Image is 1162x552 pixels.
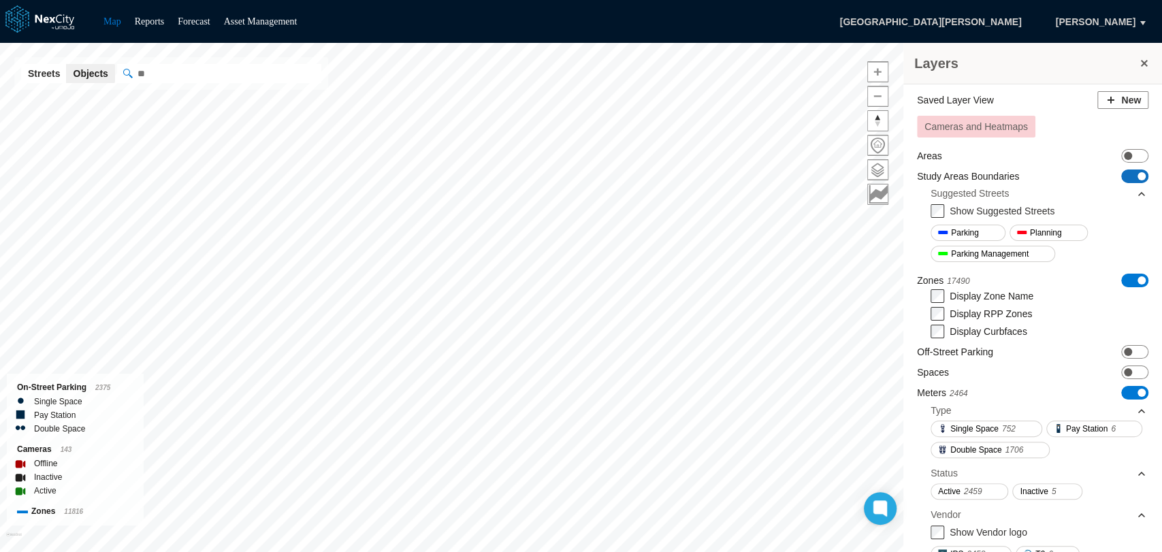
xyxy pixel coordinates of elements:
label: Single Space [34,395,82,408]
label: Display Zone Name [950,291,1033,302]
label: Off-Street Parking [917,345,993,359]
button: New [1097,91,1148,109]
span: Active [938,485,961,498]
div: Suggested Streets [931,183,1147,204]
div: Type [931,404,951,417]
a: Forecast [178,16,210,27]
button: Parking [931,225,1005,241]
span: Parking Management [951,247,1029,261]
span: 752 [1002,422,1016,436]
span: Double Space [950,443,1001,457]
button: Parking Management [931,246,1055,262]
button: Zoom out [867,86,888,107]
span: Streets [28,67,60,80]
span: Single Space [950,422,999,436]
span: Zoom out [868,86,888,106]
button: Streets [21,64,67,83]
button: Layers management [867,159,888,180]
a: Asset Management [224,16,297,27]
label: Saved Layer View [917,93,994,107]
label: Show Suggested Streets [950,206,1054,216]
div: Zones [17,504,133,519]
button: Objects [66,64,114,83]
button: Cameras and Heatmaps [917,116,1035,137]
label: Inactive [34,470,62,484]
label: Active [34,484,57,498]
span: 17490 [947,276,969,286]
label: Double Space [34,422,85,436]
h3: Layers [914,54,1137,73]
span: Parking [951,226,979,240]
button: Active2459 [931,483,1008,500]
button: [PERSON_NAME] [1042,10,1150,33]
div: Type [931,400,1147,421]
span: [GEOGRAPHIC_DATA][PERSON_NAME] [825,10,1035,33]
button: Inactive5 [1012,483,1082,500]
span: 2459 [964,485,982,498]
label: Display Curbfaces [950,326,1027,337]
label: Areas [917,149,942,163]
div: Vendor [931,504,1147,525]
label: Study Areas Boundaries [917,169,1019,183]
label: Offline [34,457,57,470]
span: Reset bearing to north [868,111,888,131]
span: 143 [61,446,72,453]
label: Zones [917,274,969,288]
span: 1706 [1005,443,1023,457]
button: Zoom in [867,61,888,82]
span: 5 [1052,485,1056,498]
span: 2464 [950,389,968,398]
label: Pay Station [34,408,76,422]
button: Key metrics [867,184,888,205]
span: 11816 [64,508,83,515]
a: Mapbox homepage [6,532,22,548]
span: New [1121,93,1141,107]
button: Planning [1010,225,1088,241]
button: Double Space1706 [931,442,1050,458]
label: Display RPP Zones [950,308,1032,319]
button: Single Space752 [931,421,1042,437]
label: Meters [917,386,968,400]
button: Pay Station6 [1046,421,1142,437]
span: Inactive [1020,485,1048,498]
a: Map [103,16,121,27]
span: 2375 [95,384,110,391]
div: On-Street Parking [17,380,133,395]
button: Reset bearing to north [867,110,888,131]
span: Planning [1030,226,1062,240]
span: Zoom in [868,62,888,82]
div: Cameras [17,442,133,457]
div: Status [931,466,958,480]
span: 6 [1111,422,1116,436]
div: Status [931,463,1147,483]
span: [PERSON_NAME] [1056,15,1135,29]
div: Suggested Streets [931,186,1009,200]
label: Spaces [917,366,949,379]
div: Vendor [931,508,961,521]
a: Reports [135,16,165,27]
span: Pay Station [1066,422,1108,436]
label: Show Vendor logo [950,527,1027,538]
span: Cameras and Heatmaps [924,121,1028,132]
button: Home [867,135,888,156]
span: Objects [73,67,108,80]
